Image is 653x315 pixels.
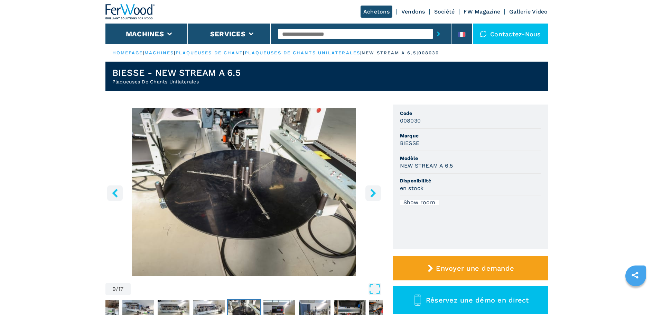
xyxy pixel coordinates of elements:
[480,30,487,37] img: Contactez-nous
[400,162,453,170] h3: NEW STREAM A 6.5
[361,6,392,18] a: Achetons
[105,108,383,276] img: Plaqueuses De Chants Unilaterales BIESSE NEW STREAM A 6.5
[626,267,644,284] a: sharethis
[116,286,118,292] span: /
[509,8,548,15] a: Gallerie Video
[112,78,241,85] h2: Plaqueuses De Chants Unilaterales
[174,50,175,55] span: |
[434,8,455,15] a: Société
[393,256,548,280] button: Envoyer une demande
[245,50,360,55] a: plaqueuses de chants unilaterales
[624,284,648,310] iframe: Chat
[360,50,362,55] span: |
[144,50,174,55] a: machines
[400,155,541,162] span: Modèle
[118,286,124,292] span: 17
[112,50,143,55] a: HOMEPAGE
[464,8,500,15] a: FW Magazine
[400,184,424,192] h3: en stock
[426,296,529,304] span: Réservez une démo en direct
[132,283,381,295] button: Open Fullscreen
[365,185,381,201] button: right-button
[143,50,144,55] span: |
[400,132,541,139] span: Marque
[210,30,245,38] button: Services
[243,50,244,55] span: |
[112,67,241,78] h1: BIESSE - NEW STREAM A 6.5
[400,117,421,125] h3: 008030
[400,110,541,117] span: Code
[418,50,439,56] p: 008030
[105,4,155,19] img: Ferwood
[112,286,116,292] span: 9
[436,264,514,272] span: Envoyer une demande
[362,50,418,56] p: new stream a 6.5 |
[433,26,444,42] button: submit-button
[473,24,548,44] div: Contactez-nous
[176,50,243,55] a: plaqueuses de chant
[400,177,541,184] span: Disponibilité
[400,200,439,205] div: Show room
[400,139,420,147] h3: BIESSE
[107,185,123,201] button: left-button
[126,30,164,38] button: Machines
[393,286,548,314] button: Réservez une démo en direct
[105,108,383,276] div: Go to Slide 9
[401,8,425,15] a: Vendons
